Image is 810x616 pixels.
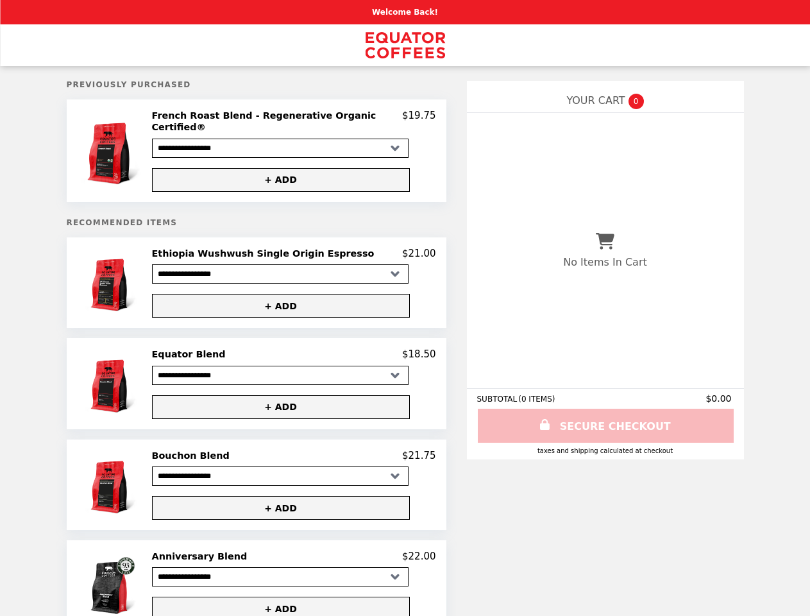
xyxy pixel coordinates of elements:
[152,466,409,486] select: Select a product variant
[372,8,438,17] p: Welcome Back!
[152,496,410,520] button: + ADD
[563,256,646,268] p: No Items In Cart
[518,395,555,404] span: ( 0 ITEMS )
[67,218,446,227] h5: Recommended Items
[402,248,436,259] p: $21.00
[705,393,733,404] span: $0.00
[402,551,436,562] p: $22.00
[152,567,409,586] select: Select a product variant
[402,450,436,461] p: $21.75
[152,110,403,133] h2: French Roast Blend - Regenerative Organic Certified®
[152,139,409,158] select: Select a product variant
[83,248,142,318] img: Ethiopia Wushwush Single Origin Espresso
[566,94,625,107] span: YOUR CART
[152,348,231,360] h2: Equator Blend
[78,110,147,192] img: French Roast Blend - Regenerative Organic Certified®
[402,348,436,360] p: $18.50
[365,32,445,58] img: Brand Logo
[83,450,142,520] img: Bouchon Blend
[629,94,644,109] span: 0
[152,248,380,259] h2: Ethiopia Wushwush Single Origin Espresso
[152,168,410,192] button: + ADD
[152,450,235,461] h2: Bouchon Blend
[402,110,436,133] p: $19.75
[152,366,409,385] select: Select a product variant
[152,395,410,419] button: + ADD
[477,447,734,454] div: Taxes and Shipping calculated at checkout
[152,264,409,284] select: Select a product variant
[83,348,142,418] img: Equator Blend
[477,395,519,404] span: SUBTOTAL
[152,294,410,318] button: + ADD
[152,551,253,562] h2: Anniversary Blend
[67,80,446,89] h5: Previously Purchased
